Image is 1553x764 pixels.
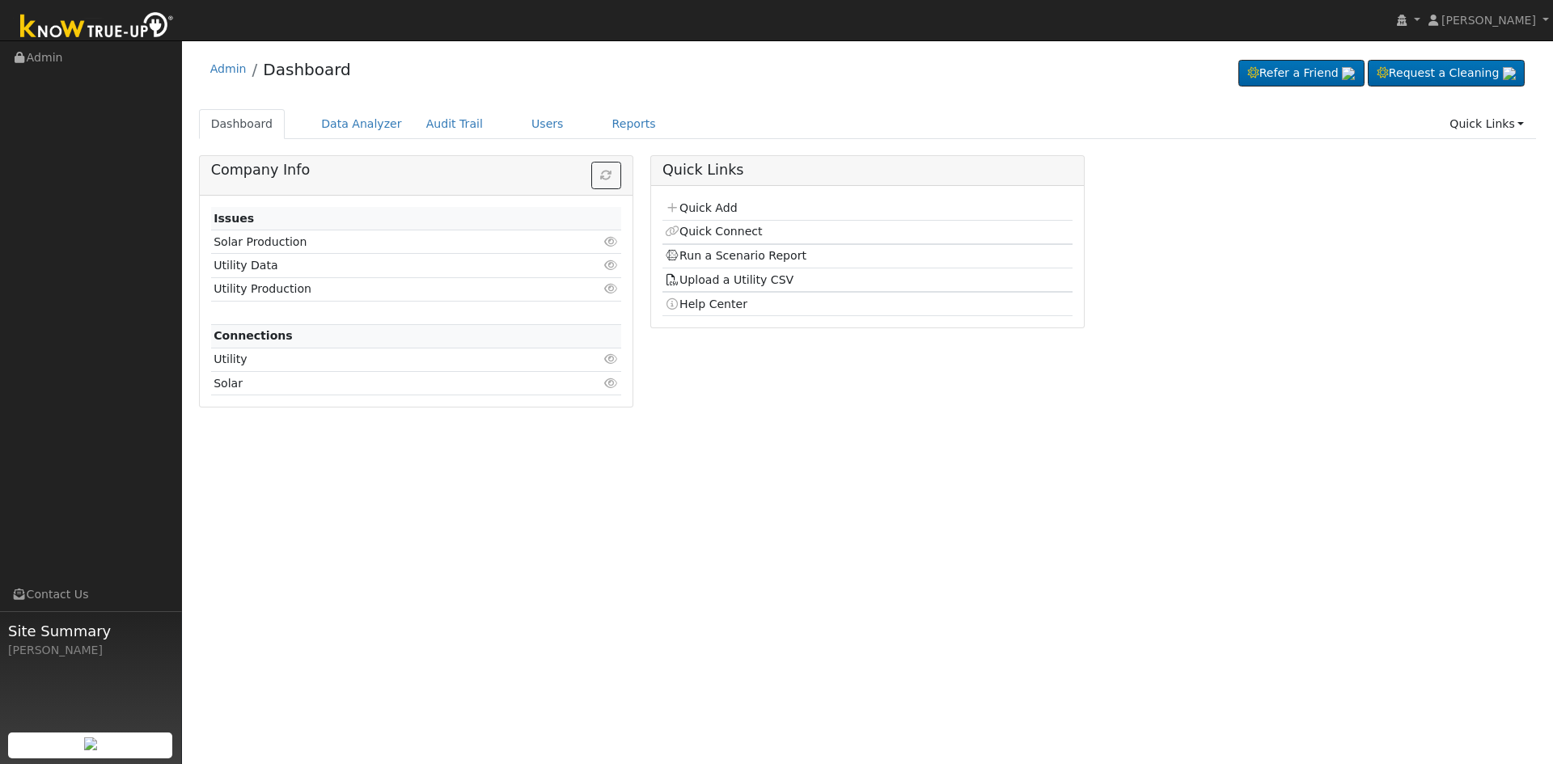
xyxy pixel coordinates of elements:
a: Upload a Utility CSV [665,273,793,286]
td: Utility Production [211,277,555,301]
strong: Connections [214,329,293,342]
a: Admin [210,62,247,75]
td: Solar [211,372,555,395]
img: retrieve [1503,67,1516,80]
i: Click to view [604,378,619,389]
a: Data Analyzer [309,109,414,139]
img: Know True-Up [12,9,182,45]
a: Dashboard [263,60,351,79]
img: retrieve [1342,67,1355,80]
h5: Company Info [211,162,621,179]
td: Utility [211,348,555,371]
a: Quick Add [665,201,737,214]
strong: Issues [214,212,254,225]
i: Click to view [604,260,619,271]
a: Help Center [665,298,747,310]
a: Run a Scenario Report [665,249,806,262]
div: [PERSON_NAME] [8,642,173,659]
a: Dashboard [199,109,286,139]
span: Site Summary [8,620,173,642]
td: Utility Data [211,254,555,277]
i: Click to view [604,283,619,294]
a: Request a Cleaning [1368,60,1525,87]
a: Quick Links [1437,109,1536,139]
i: Click to view [604,353,619,365]
i: Click to view [604,236,619,247]
a: Refer a Friend [1238,60,1365,87]
img: retrieve [84,737,97,750]
a: Quick Connect [665,225,762,238]
a: Users [519,109,576,139]
span: [PERSON_NAME] [1441,14,1536,27]
a: Reports [600,109,668,139]
a: Audit Trail [414,109,495,139]
td: Solar Production [211,230,555,254]
h5: Quick Links [662,162,1073,179]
